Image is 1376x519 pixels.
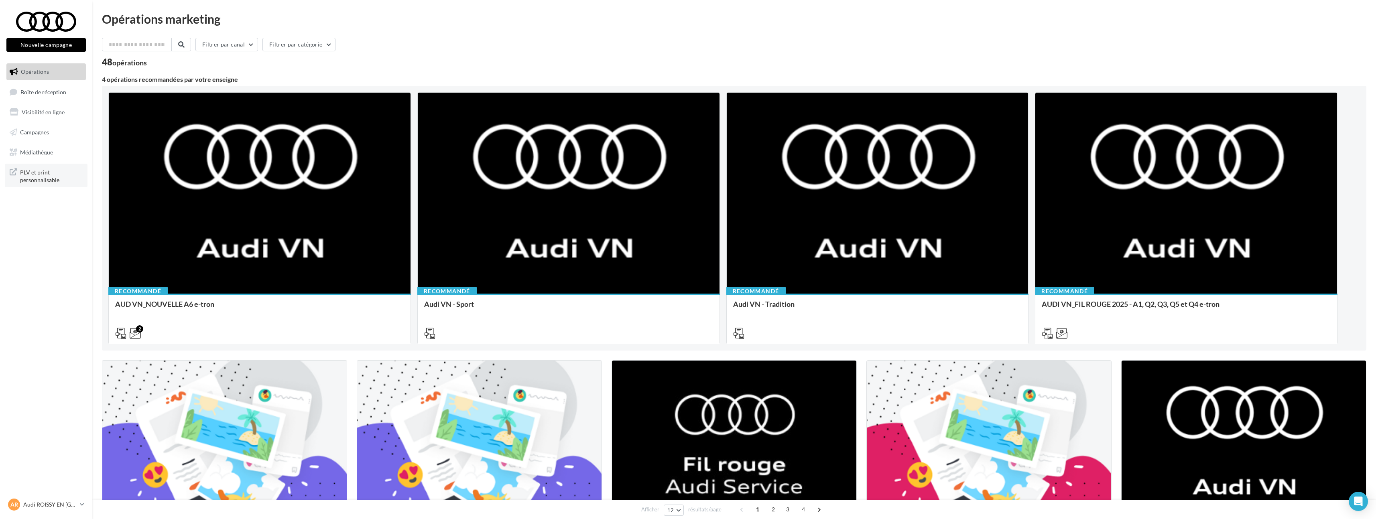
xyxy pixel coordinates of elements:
[102,76,1366,83] div: 4 opérations recommandées par votre enseigne
[424,300,713,316] div: Audi VN - Sport
[136,325,143,332] div: 2
[797,503,810,516] span: 4
[767,503,780,516] span: 2
[6,497,86,512] a: AR Audi ROISSY EN [GEOGRAPHIC_DATA]
[20,148,53,155] span: Médiathèque
[115,300,404,316] div: AUD VN_NOUVELLE A6 e-tron
[1349,492,1368,511] div: Open Intercom Messenger
[751,503,764,516] span: 1
[112,59,147,66] div: opérations
[1042,300,1331,316] div: AUDI VN_FIL ROUGE 2025 - A1, Q2, Q3, Q5 et Q4 e-tron
[20,88,66,95] span: Boîte de réception
[23,501,77,509] p: Audi ROISSY EN [GEOGRAPHIC_DATA]
[6,38,86,52] button: Nouvelle campagne
[102,58,147,67] div: 48
[262,38,335,51] button: Filtrer par catégorie
[102,13,1366,25] div: Opérations marketing
[733,300,1022,316] div: Audi VN - Tradition
[108,287,168,296] div: Recommandé
[195,38,258,51] button: Filtrer par canal
[5,144,87,161] a: Médiathèque
[20,129,49,136] span: Campagnes
[667,507,674,513] span: 12
[5,83,87,101] a: Boîte de réception
[417,287,477,296] div: Recommandé
[641,506,659,513] span: Afficher
[664,505,684,516] button: 12
[20,167,83,184] span: PLV et print personnalisable
[1035,287,1094,296] div: Recommandé
[5,124,87,141] a: Campagnes
[21,68,49,75] span: Opérations
[5,63,87,80] a: Opérations
[10,501,18,509] span: AR
[726,287,786,296] div: Recommandé
[688,506,722,513] span: résultats/page
[22,109,65,116] span: Visibilité en ligne
[5,164,87,187] a: PLV et print personnalisable
[781,503,794,516] span: 3
[5,104,87,121] a: Visibilité en ligne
